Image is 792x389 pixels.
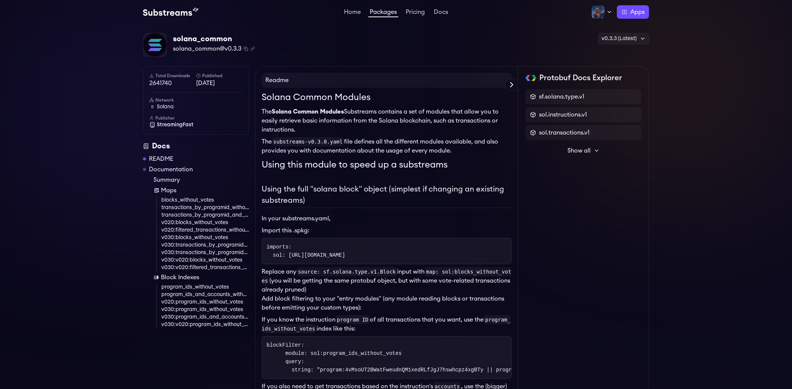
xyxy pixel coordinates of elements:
button: Show all [526,143,641,158]
a: v030:blocks_without_votes [161,234,249,241]
img: Protobuf [526,75,536,81]
a: v030:program_ids_without_votes [161,306,249,313]
a: Summary [153,175,249,184]
code: program ID [335,315,370,324]
span: solana [157,103,174,111]
a: program_ids_without_votes [161,283,249,291]
h6: Network [149,97,243,103]
p: If you know the instruction of all transactions that you want, use the index like this: [262,315,512,333]
a: Packages [368,9,398,17]
p: Replace any input with (you will be getting the same protobuf object, but with some vote-related ... [262,267,512,294]
img: Package Logo [143,33,167,57]
span: sol.instructions.v1 [539,110,587,119]
button: Copy package name and version [244,46,248,51]
h6: Publisher [149,115,243,121]
a: solana [149,103,243,111]
img: Profile [591,5,605,19]
a: v030:program_ids_and_accounts_without_votes [161,313,249,321]
code: program_ids_without_votes [262,315,511,333]
a: v020:filtered_transactions_without_votes [161,226,249,234]
strong: Solana Common Modules [272,109,344,115]
h1: Solana Common Modules [262,91,512,104]
code: map: sol:blocks_without_votes [262,267,511,285]
h2: Protobuf Docs Explorer [539,73,622,83]
a: v020:program_ids_without_votes [161,298,249,306]
img: Map icon [153,187,159,193]
a: Documentation [149,165,193,174]
code: source: sf.solana.type.v1.Block [296,267,397,276]
a: Maps [153,186,249,195]
span: sol.transactions.v1 [539,128,590,137]
h1: Using this module to speed up a substreams [262,158,512,172]
div: v0.3.3 (Latest) [598,33,649,44]
img: solana [149,104,155,110]
a: v030:transactions_by_programid_without_votes [161,241,249,249]
a: transactions_by_programid_without_votes [161,204,249,211]
span: Apps [630,7,645,16]
a: README [149,154,173,163]
a: v030:transactions_by_programid_and_account_without_votes [161,249,249,256]
h6: Published [196,73,243,79]
a: v020:blocks_without_votes [161,219,249,226]
a: v030:v020:blocks_without_votes [161,256,249,264]
p: The Substreams contains a set of modules that allow you to easily retrieve basic information from... [262,107,512,134]
code: blockFilter: module: sol:program_ids_without_votes query: string: "program:4vMsoUT2BWatFweudnQM1x... [266,342,663,373]
span: solana_common@v0.3.3 [173,44,241,53]
p: In your substreams.yaml, [262,214,512,223]
a: Block Indexes [153,273,249,282]
div: Docs [143,141,249,151]
a: v030:v020:filtered_transactions_without_votes [161,264,249,271]
a: program_ids_and_accounts_without_votes [161,291,249,298]
a: StreamingFast [149,121,243,129]
p: The file defines all the different modules available, and also provides you with documentation ab... [262,137,512,155]
li: Import this .spkg: [262,226,512,235]
span: StreamingFast [157,121,194,129]
span: Show all [567,146,591,155]
div: solana_common [173,34,255,44]
img: Substream's logo [143,7,198,16]
a: Docs [432,9,450,16]
code: imports: sol: [URL][DOMAIN_NAME] [266,244,345,258]
h2: Using the full "solana block" object (simplest if changing an existing substreams) [262,184,512,208]
h6: Total Downloads [149,73,196,79]
h4: Readme [262,73,512,88]
a: blocks_without_votes [161,196,249,204]
span: 2641740 [149,79,196,88]
a: transactions_by_programid_and_account_without_votes [161,211,249,219]
a: Pricing [404,9,426,16]
span: sf.solana.type.v1 [539,92,584,101]
a: Home [342,9,362,16]
span: [DATE] [196,79,243,88]
button: Copy .spkg link to clipboard [250,46,255,51]
p: Add block filtering to your "entry modules" (any module reading blocks or transactions before emi... [262,294,512,312]
img: Block Index icon [153,274,159,280]
code: substreams-v0.3.0.yaml [272,137,344,146]
a: v030:v020:program_ids_without_votes [161,321,249,328]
